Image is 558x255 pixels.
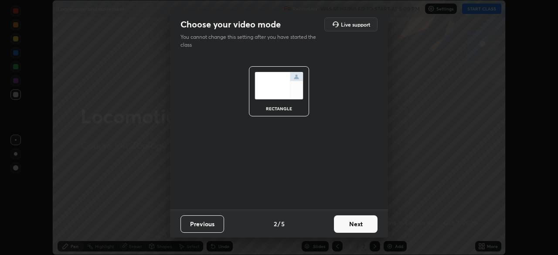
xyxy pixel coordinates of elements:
[341,22,370,27] h5: Live support
[334,215,378,233] button: Next
[180,215,224,233] button: Previous
[180,19,281,30] h2: Choose your video mode
[180,33,322,49] p: You cannot change this setting after you have started the class
[262,106,296,111] div: rectangle
[274,219,277,228] h4: 2
[281,219,285,228] h4: 5
[278,219,280,228] h4: /
[255,72,303,99] img: normalScreenIcon.ae25ed63.svg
